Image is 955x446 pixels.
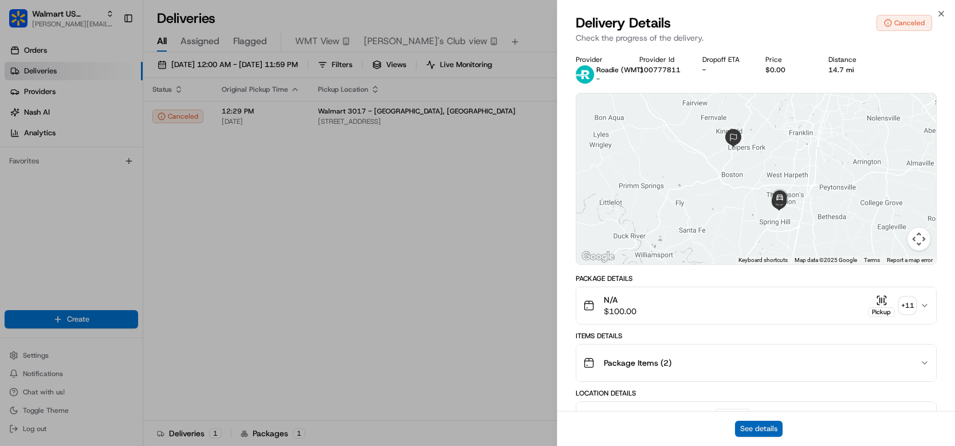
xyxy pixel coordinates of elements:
button: Keyboard shortcuts [738,256,788,264]
button: Canceled [877,15,932,31]
button: N/A$100.00Pickup+11 [576,287,936,324]
a: Powered byPylon [81,194,139,203]
div: Pickup [868,307,895,317]
button: Start new chat [195,113,209,127]
button: Pickup+11 [868,295,915,317]
button: Package Items (2) [576,345,936,381]
img: Nash [11,11,34,34]
span: Pylon [114,194,139,203]
span: Delivery Details [576,14,671,32]
a: 📗Knowledge Base [7,162,92,182]
div: Package Details [576,274,937,283]
span: Knowledge Base [23,166,88,178]
span: Walmart [STREET_ADDRESS] [604,409,713,421]
div: Items Details [576,331,937,341]
span: Roadie (WMT) [596,65,643,75]
div: Provider Id [639,55,684,64]
input: Clear [30,74,189,86]
span: Package Items ( 2 ) [604,357,671,369]
p: Welcome 👋 [11,46,209,64]
img: Google [579,249,617,264]
a: 💻API Documentation [92,162,188,182]
div: 📗 [11,167,21,177]
div: 💻 [97,167,106,177]
div: Distance [828,55,873,64]
span: 12:29 PM [879,409,915,421]
div: Location Details [576,389,937,398]
div: Start new chat [39,109,188,121]
button: 100777811 [639,65,681,75]
span: - [596,75,600,84]
div: Dropoff ETA [702,55,747,64]
img: roadie-logo-v2.jpg [576,65,594,84]
div: Provider [576,55,620,64]
span: 3017 [728,410,746,420]
div: Price [765,55,810,64]
a: Report a map error [887,257,933,263]
span: N/A [604,294,636,306]
img: 1736555255976-a54dd68f-1ca7-489b-9aae-adbdc363a1c4 [11,109,32,130]
a: Open this area in Google Maps (opens a new window) [579,249,617,264]
div: + 11 [899,298,915,314]
span: $100.00 [604,306,636,317]
button: Pickup [868,295,895,317]
button: Map camera controls [907,228,930,251]
div: $0.00 [765,65,810,75]
span: API Documentation [108,166,184,178]
a: Terms [864,257,880,263]
p: Check the progress of the delivery. [576,32,937,44]
div: We're available if you need us! [39,121,145,130]
span: Map data ©2025 Google [795,257,857,263]
button: See details [735,421,783,437]
div: 14.7 mi [828,65,873,75]
div: - [702,65,747,75]
button: Walmart [STREET_ADDRESS]301712:29 PM [576,402,936,440]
